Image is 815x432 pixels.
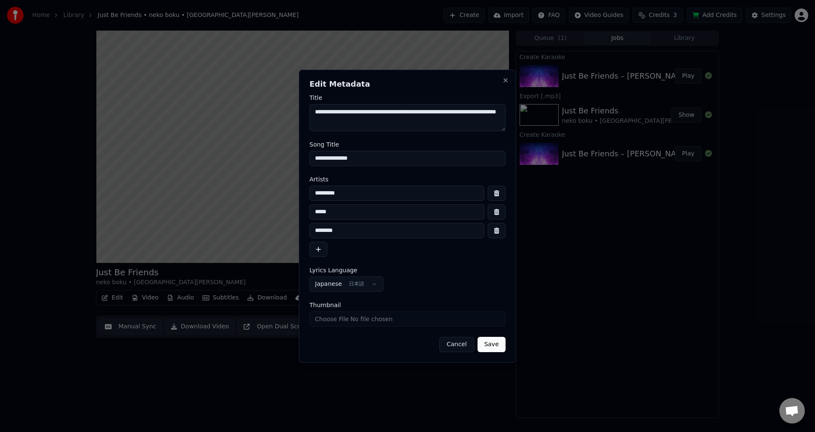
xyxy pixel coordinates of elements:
button: Cancel [439,337,474,352]
span: Thumbnail [309,302,341,308]
h2: Edit Metadata [309,80,506,88]
label: Title [309,95,506,101]
label: Song Title [309,141,506,147]
label: Artists [309,176,506,182]
button: Save [478,337,506,352]
span: Lyrics Language [309,267,357,273]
